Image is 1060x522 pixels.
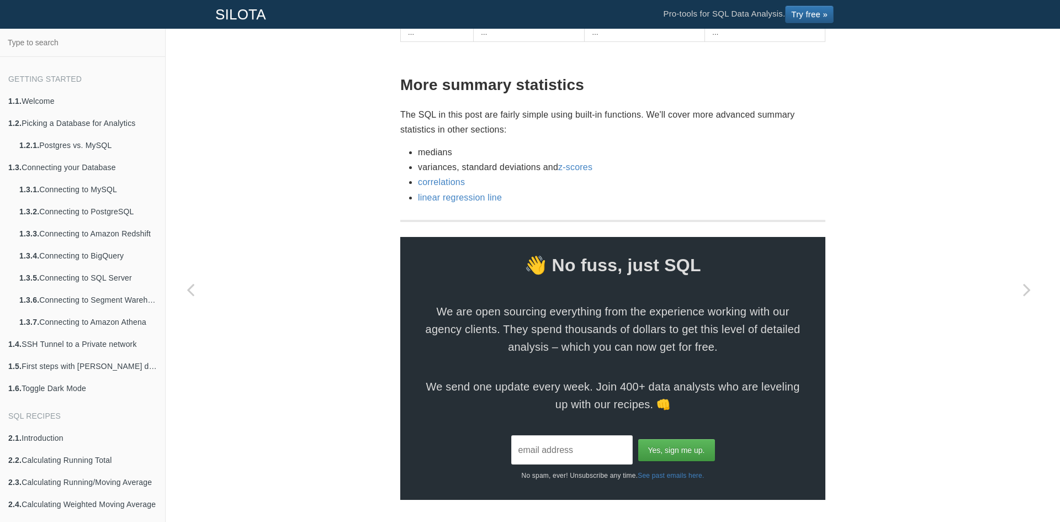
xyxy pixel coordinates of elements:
b: 2.4. [8,500,22,509]
span: 👋 No fuss, just SQL [400,250,825,280]
li: Pro-tools for SQL Data Analysis. [652,1,845,28]
b: 1.3.3. [19,229,39,238]
a: Next page: Calculating Summaries with Histogram Frequency Distributions [1002,56,1052,522]
td: ... [401,23,474,42]
td: ... [705,23,825,42]
a: linear regression line [418,193,502,202]
a: SILOTA [207,1,274,28]
b: 1.3.7. [19,318,39,326]
li: variances, standard deviations and [418,160,825,175]
a: 1.3.5.Connecting to SQL Server [11,267,165,289]
span: We are open sourcing everything from the experience working with our agency clients. They spend t... [422,303,803,356]
b: 1.6. [8,384,22,393]
a: 1.2.1.Postgres vs. MySQL [11,134,165,156]
a: 1.3.4.Connecting to BigQuery [11,245,165,267]
h2: More summary statistics [400,77,825,94]
iframe: Drift Widget Chat Controller [1005,467,1047,509]
b: 1.3. [8,163,22,172]
a: Try free » [785,6,834,23]
p: The SQL in this post are fairly simple using built-in functions. We'll cover more advanced summar... [400,107,825,137]
a: 1.3.6.Connecting to Segment Warehouse [11,289,165,311]
td: ... [585,23,705,42]
b: 1.3.5. [19,273,39,282]
b: 2.1. [8,434,22,442]
a: 1.3.2.Connecting to PostgreSQL [11,201,165,223]
a: Previous page: Calculating Percentage (%) of Total Sum [166,56,215,522]
p: No spam, ever! Unsubscribe any time. [400,465,825,481]
a: See past emails here. [638,472,704,479]
a: 1.3.3.Connecting to Amazon Redshift [11,223,165,245]
b: 1.3.4. [19,251,39,260]
b: 1.2.1. [19,141,39,150]
td: ... [474,23,585,42]
b: 1.3.1. [19,185,39,194]
input: Type to search [3,32,162,53]
b: 2.3. [8,478,22,487]
input: email address [511,435,633,465]
b: 1.4. [8,340,22,349]
b: 1.1. [8,97,22,106]
b: 1.3.6. [19,296,39,304]
b: 2.2. [8,456,22,465]
a: 1.3.7.Connecting to Amazon Athena [11,311,165,333]
input: Yes, sign me up. [638,439,715,461]
li: medians [418,145,825,160]
a: z-scores [558,162,592,172]
span: We send one update every week. Join 400+ data analysts who are leveling up with our recipes. 👊 [422,378,803,413]
b: 1.2. [8,119,22,128]
a: correlations [418,177,465,187]
b: 1.3.2. [19,207,39,216]
b: 1.5. [8,362,22,371]
a: 1.3.1.Connecting to MySQL [11,178,165,201]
